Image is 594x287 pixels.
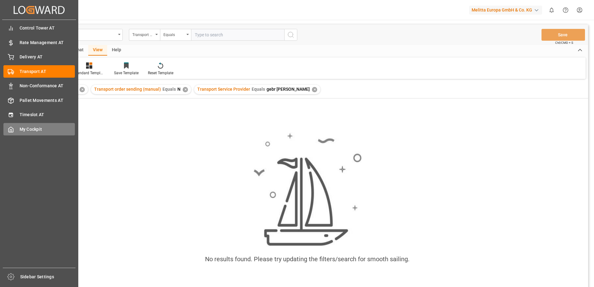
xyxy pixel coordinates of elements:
[469,4,545,16] button: Melitta Europa GmbH & Co. KG
[20,54,75,60] span: Delivery AT
[129,29,160,41] button: open menu
[74,70,105,76] div: Standard Templates
[3,94,75,106] a: Pallet Movements AT
[252,87,265,92] span: Equals
[3,109,75,121] a: Timeslot AT
[20,274,76,280] span: Sidebar Settings
[20,97,75,104] span: Pallet Movements AT
[284,29,297,41] button: search button
[177,87,180,92] span: N
[267,87,310,92] span: gebr [PERSON_NAME]
[107,45,126,56] div: Help
[20,39,75,46] span: Rate Management AT
[3,123,75,135] a: My Cockpit
[20,68,75,75] span: Transport AT
[20,83,75,89] span: Non-Conformance AT
[3,36,75,48] a: Rate Management AT
[559,3,573,17] button: Help Center
[20,126,75,133] span: My Cockpit
[541,29,585,41] button: Save
[253,132,362,247] img: smooth_sailing.jpeg
[94,87,161,92] span: Transport order sending (manual)
[80,87,85,92] div: ✕
[163,30,185,38] div: Equals
[160,29,191,41] button: open menu
[3,80,75,92] a: Non-Conformance AT
[20,112,75,118] span: Timeslot AT
[183,87,188,92] div: ✕
[3,22,75,34] a: Control Tower AT
[191,29,284,41] input: Type to search
[20,25,75,31] span: Control Tower AT
[132,30,153,38] div: Transport Service Provider
[312,87,317,92] div: ✕
[555,40,573,45] span: Ctrl/CMD + S
[88,45,107,56] div: View
[114,70,139,76] div: Save Template
[3,65,75,77] a: Transport AT
[205,254,409,264] div: No results found. Please try updating the filters/search for smooth sailing.
[469,6,542,15] div: Melitta Europa GmbH & Co. KG
[148,70,173,76] div: Reset Template
[162,87,176,92] span: Equals
[197,87,250,92] span: Transport Service Provider
[3,51,75,63] a: Delivery AT
[545,3,559,17] button: show 0 new notifications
